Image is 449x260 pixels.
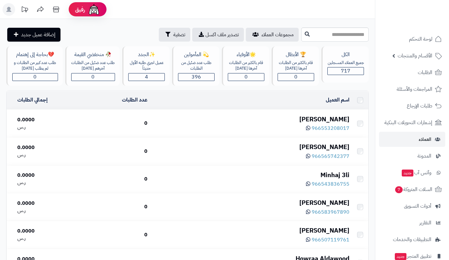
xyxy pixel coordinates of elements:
div: ر.س [17,235,69,242]
a: التقارير [379,215,445,230]
div: 💫 المأمولين [178,51,215,58]
span: 396 [192,73,201,81]
div: [PERSON_NAME] [153,198,349,207]
div: عميل اجري طلبه الأول حديثاّ [128,60,165,72]
a: 💔بحاجة إلى إهتمامطلب عدد كبير من الطلبات و لم يطلب [DATE]0 [5,46,64,86]
a: تصدير ملف اكسل [192,28,244,42]
div: الكل [327,51,364,58]
div: 0.0000 [17,144,69,151]
a: لوحة التحكم [379,32,445,47]
span: الأقسام والمنتجات [398,51,432,60]
a: السلات المتروكة7 [379,182,445,197]
span: وآتس آب [401,168,431,177]
span: 7 [395,186,403,193]
div: 💔بحاجة إلى إهتمام [12,51,58,58]
div: 🥀 منخفضي القيمة [71,51,115,58]
div: 0 [74,176,147,183]
a: المراجعات والأسئلة [379,82,445,97]
a: 966507119761 [306,236,349,244]
span: إشعارات التحويلات البنكية [384,118,432,127]
span: 966507119761 [312,236,349,244]
a: عدد الطلبات [122,96,147,104]
div: ر.س [17,179,69,186]
a: وآتس آبجديد [379,165,445,180]
a: طلبات الإرجاع [379,98,445,113]
span: 966543836755 [312,180,349,188]
div: 0.0000 [17,200,69,207]
div: ر.س [17,207,69,214]
span: السلات المتروكة [394,185,432,194]
span: جديد [395,253,406,260]
span: مجموعات العملاء [262,31,294,38]
span: طلبات الإرجاع [407,101,432,110]
div: طلب عدد ضئيل من الطلبات [178,60,215,72]
span: أدوات التسويق [404,202,431,211]
button: تصفية [159,28,190,42]
div: [PERSON_NAME] [153,226,349,235]
div: 🏆 الأبطال [278,51,314,58]
span: 4 [145,73,148,81]
span: 0 [33,73,37,81]
a: 🌟الأوفياءقام بالكثير من الطلبات آخرها [DATE]0 [221,46,270,86]
a: التطبيقات والخدمات [379,232,445,247]
div: طلب عدد كبير من الطلبات و لم يطلب [DATE] [12,60,58,72]
a: ✨الجددعميل اجري طلبه الأول حديثاّ4 [121,46,171,86]
a: 🏆 الأبطالقام بالكثير من الطلبات آخرها [DATE]0 [270,46,320,86]
span: التطبيقات والخدمات [393,235,431,244]
span: رفيق [75,6,85,13]
a: إشعارات التحويلات البنكية [379,115,445,130]
span: إضافة عميل جديد [21,31,55,38]
span: 966553208017 [312,124,349,132]
div: 0.0000 [17,228,69,235]
a: الكلجميع العملاء المسجلين717 [320,46,370,86]
div: 🌟الأوفياء [228,51,264,58]
a: مجموعات العملاء [246,28,299,42]
span: الطلبات [418,68,432,77]
span: لوحة التحكم [409,35,432,43]
span: جديد [402,170,413,176]
img: logo-2.png [406,18,443,31]
div: 0 [74,231,147,239]
img: ai-face.png [88,3,100,16]
a: إجمالي الطلبات [17,96,48,104]
a: 966543836755 [306,180,349,188]
span: تصدير ملف اكسل [205,31,239,38]
span: التقارير [419,218,431,227]
div: 0.0000 [17,172,69,179]
div: ✨الجدد [128,51,165,58]
div: 0 [74,148,147,155]
div: 0.0000 [17,116,69,124]
a: 966583967890 [306,208,349,216]
a: العملاء [379,132,445,147]
span: 0 [245,73,248,81]
a: إضافة عميل جديد [7,28,60,42]
div: قام بالكثير من الطلبات آخرها [DATE] [228,60,264,72]
div: 0 [74,120,147,127]
span: 0 [294,73,297,81]
a: 966565742377 [306,153,349,160]
a: المدونة [379,148,445,164]
div: Minhaj 3li [153,170,349,180]
a: 💫 المأمولينطلب عدد ضئيل من الطلبات396 [171,46,221,86]
div: [PERSON_NAME] [153,142,349,152]
span: 966583967890 [312,208,349,216]
div: [PERSON_NAME] [153,115,349,124]
span: تصفية [173,31,185,38]
a: تحديثات المنصة [17,3,32,17]
div: قام بالكثير من الطلبات آخرها [DATE] [278,60,314,72]
div: جميع العملاء المسجلين [327,60,364,66]
a: 966553208017 [306,124,349,132]
span: المدونة [417,152,431,160]
a: الطلبات [379,65,445,80]
span: المراجعات والأسئلة [397,85,432,94]
div: 0 [74,203,147,211]
span: 0 [91,73,95,81]
div: ر.س [17,151,69,159]
div: ر.س [17,124,69,131]
a: اسم العميل [326,96,349,104]
span: 717 [341,67,350,75]
a: أدوات التسويق [379,199,445,214]
span: العملاء [419,135,431,144]
a: 🥀 منخفضي القيمةطلب عدد ضئيل من الطلبات آخرهم [DATE]0 [64,46,121,86]
span: 966565742377 [312,153,349,160]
